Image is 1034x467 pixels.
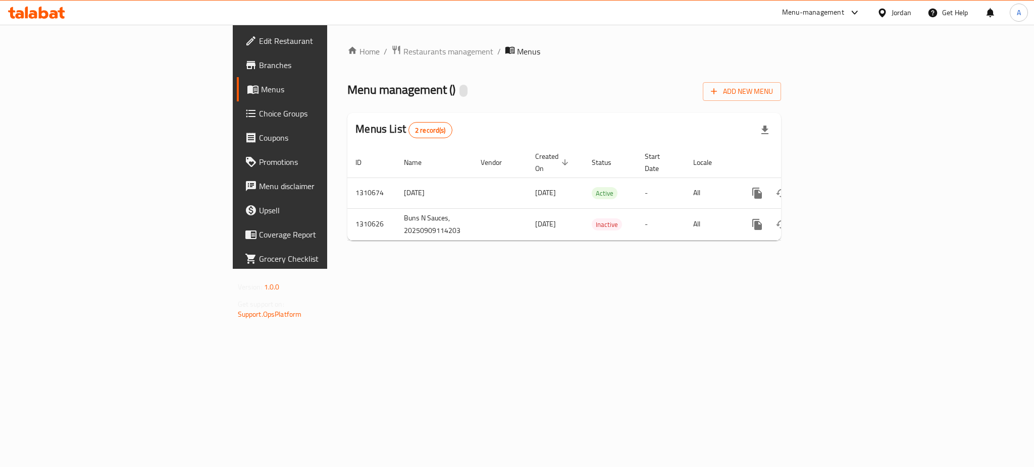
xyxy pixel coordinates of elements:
span: Menus [517,45,540,57]
a: Menu disclaimer [237,174,405,198]
a: Promotions [237,150,405,174]
div: Total records count [408,122,452,138]
span: [DATE] [535,186,556,199]
span: Edit Restaurant [259,35,397,47]
span: ID [355,156,375,168]
span: Created On [535,150,572,174]
a: Branches [237,53,405,77]
span: Active [592,188,617,199]
th: Actions [737,147,850,178]
span: Menu disclaimer [259,180,397,192]
button: more [745,212,769,237]
span: A [1017,7,1021,18]
button: Add New Menu [703,82,781,101]
div: Jordan [892,7,911,18]
a: Coupons [237,126,405,150]
span: Upsell [259,204,397,216]
span: Add New Menu [711,85,773,98]
a: Menus [237,77,405,101]
div: Active [592,187,617,199]
span: Coupons [259,132,397,144]
span: Restaurants management [403,45,493,57]
button: more [745,181,769,205]
a: Restaurants management [391,45,493,58]
a: Edit Restaurant [237,29,405,53]
h2: Menus List [355,122,452,138]
td: [DATE] [396,178,473,208]
span: Get support on: [238,298,284,311]
a: Coverage Report [237,222,405,247]
a: Grocery Checklist [237,247,405,271]
span: Status [592,156,625,168]
a: Choice Groups [237,101,405,126]
a: Upsell [237,198,405,222]
td: All [685,208,737,240]
span: Branches [259,59,397,71]
li: / [497,45,501,57]
button: Change Status [769,212,794,237]
span: Start Date [645,150,673,174]
td: All [685,178,737,208]
span: Locale [693,156,725,168]
span: Grocery Checklist [259,253,397,265]
button: Change Status [769,181,794,205]
span: [DATE] [535,217,556,230]
span: Choice Groups [259,107,397,120]
span: 2 record(s) [409,126,452,135]
a: Support.OpsPlatform [238,308,302,321]
nav: breadcrumb [347,45,781,58]
span: Coverage Report [259,228,397,241]
td: - [637,208,685,240]
span: Promotions [259,156,397,168]
div: Export file [753,118,777,142]
td: - [637,178,685,208]
span: 1.0.0 [264,280,280,294]
span: Version: [238,280,263,294]
span: Inactive [592,219,622,230]
span: Name [404,156,435,168]
table: enhanced table [347,147,850,241]
td: Buns N Sauces, 20250909114203 [396,208,473,240]
span: Menus [261,83,397,95]
div: Menu-management [782,7,844,19]
span: Vendor [481,156,515,168]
